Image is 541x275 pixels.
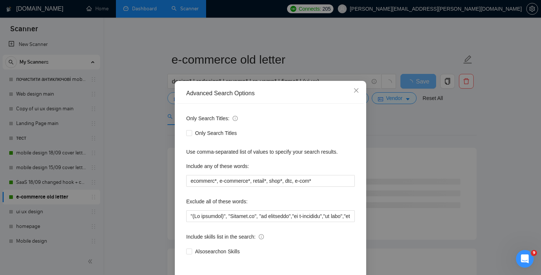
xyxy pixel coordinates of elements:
span: info-circle [233,116,238,121]
span: Only Search Titles: [186,114,238,122]
label: Exclude all of these words: [186,196,248,207]
span: Only Search Titles [192,129,240,137]
iframe: Intercom live chat [516,250,534,268]
span: Include skills list in the search: [186,233,264,241]
span: close [353,87,359,93]
span: info-circle [259,234,264,239]
div: Advanced Search Options [186,89,355,97]
span: 9 [531,250,537,256]
label: Include any of these words: [186,160,249,172]
button: Close [346,81,366,101]
div: Use comma-separated list of values to specify your search results. [186,148,355,156]
span: Also search on Skills [192,247,243,256]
